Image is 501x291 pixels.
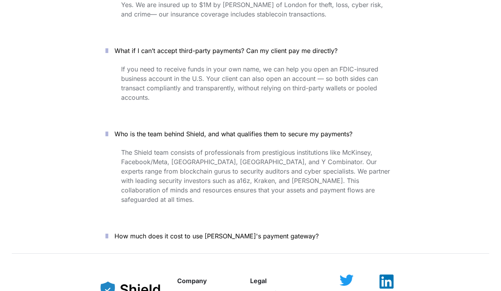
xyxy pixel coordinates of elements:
span: What if I can’t accept third-party payments? Can my client pay me directly? [114,47,338,55]
span: How much does it cost to use [PERSON_NAME]'s payment gateway? [114,232,319,240]
div: Who is the team behind Shield, and what qualifies them to secure my payments? [94,146,407,218]
strong: Legal [250,277,267,285]
span: Who is the team behind Shield, and what qualifies them to secure my payments? [114,130,352,138]
button: How much does it cost to use [PERSON_NAME]'s payment gateway? [94,224,407,248]
span: The Shield team consists of professionals from prestigious institutions like McKinsey, Facebook/M... [121,148,392,203]
strong: Company [177,277,207,285]
button: Who is the team behind Shield, and what qualifies them to secure my payments? [94,122,407,146]
div: What if I can’t accept third-party payments? Can my client pay me directly? [94,63,407,115]
span: If you need to receive funds in your own name, we can help you open an FDIC-insured business acco... [121,65,380,101]
button: What if I can’t accept third-party payments? Can my client pay me directly? [94,38,407,63]
span: Yes. We are insured up to $1M by [PERSON_NAME] of London for theft, loss, cyber risk, and crime— ... [121,1,385,18]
